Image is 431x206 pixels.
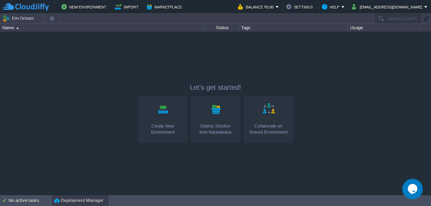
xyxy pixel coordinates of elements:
[239,24,348,32] div: Tags
[286,3,315,11] button: Settings
[2,14,36,23] button: Env Groups
[115,3,140,11] button: Import
[9,195,51,206] div: No active tasks
[1,24,205,32] div: Name
[2,3,49,11] img: CloudJiffy
[193,123,238,135] div: Deploy Solution from Marketplace
[402,179,424,199] iframe: chat widget
[140,123,185,135] div: Create New Environment
[61,3,108,11] button: New Environment
[244,97,293,142] a: Collaborate onShared Environment
[138,83,293,92] p: Let's get started!
[348,24,420,32] div: Usage
[16,27,19,29] img: AMDAwAAAACH5BAEAAAAALAAAAAABAAEAAAICRAEAOw==
[246,123,291,135] div: Collaborate on Shared Environment
[138,97,187,142] a: Create New Environment
[191,97,240,142] a: Deploy Solutionfrom Marketplace
[238,3,276,11] button: Balance ₹0.00
[352,3,424,11] button: [EMAIL_ADDRESS][DOMAIN_NAME]
[205,24,239,32] div: Status
[147,3,184,11] button: Marketplace
[322,3,341,11] button: Help
[54,197,103,204] button: Deployment Manager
